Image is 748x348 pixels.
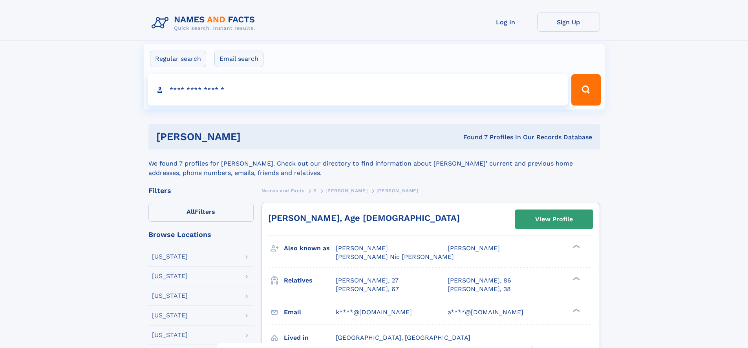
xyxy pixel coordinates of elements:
[268,213,460,223] a: [PERSON_NAME], Age [DEMOGRAPHIC_DATA]
[262,186,305,195] a: Names and Facts
[156,132,352,142] h1: [PERSON_NAME]
[313,186,317,195] a: S
[474,13,537,32] a: Log In
[148,187,254,194] div: Filters
[336,244,388,252] span: [PERSON_NAME]
[152,332,188,338] div: [US_STATE]
[377,188,419,193] span: [PERSON_NAME]
[326,186,368,195] a: [PERSON_NAME]
[284,331,336,344] h3: Lived in
[284,306,336,319] h3: Email
[448,285,511,293] a: [PERSON_NAME], 38
[448,276,511,285] a: [PERSON_NAME], 86
[214,51,263,67] label: Email search
[537,13,600,32] a: Sign Up
[515,210,593,229] a: View Profile
[152,312,188,319] div: [US_STATE]
[148,74,568,106] input: search input
[148,231,254,238] div: Browse Locations
[448,244,500,252] span: [PERSON_NAME]
[336,285,399,293] a: [PERSON_NAME], 67
[571,74,600,106] button: Search Button
[148,149,600,178] div: We found 7 profiles for [PERSON_NAME]. Check out our directory to find information about [PERSON_...
[152,253,188,260] div: [US_STATE]
[148,203,254,222] label: Filters
[187,208,195,215] span: All
[150,51,206,67] label: Regular search
[284,242,336,255] h3: Also known as
[284,274,336,287] h3: Relatives
[326,188,368,193] span: [PERSON_NAME]
[336,253,454,261] span: [PERSON_NAME] Nic [PERSON_NAME]
[571,244,580,249] div: ❯
[148,13,262,34] img: Logo Names and Facts
[571,308,580,313] div: ❯
[152,273,188,279] div: [US_STATE]
[352,133,592,142] div: Found 7 Profiles In Our Records Database
[535,210,573,228] div: View Profile
[336,334,470,341] span: [GEOGRAPHIC_DATA], [GEOGRAPHIC_DATA]
[152,293,188,299] div: [US_STATE]
[571,276,580,281] div: ❯
[313,188,317,193] span: S
[336,276,399,285] a: [PERSON_NAME], 27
